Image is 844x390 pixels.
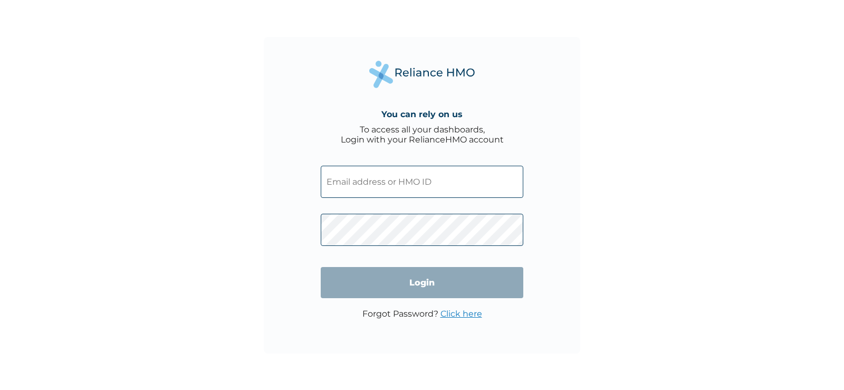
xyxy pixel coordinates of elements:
input: Login [321,267,523,298]
h4: You can rely on us [381,109,463,119]
a: Click here [440,309,482,319]
p: Forgot Password? [362,309,482,319]
input: Email address or HMO ID [321,166,523,198]
div: To access all your dashboards, Login with your RelianceHMO account [341,125,504,145]
img: Reliance Health's Logo [369,61,475,88]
